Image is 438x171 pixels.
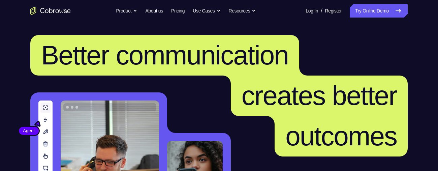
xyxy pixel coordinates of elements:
[30,7,71,15] a: Go to the home page
[116,4,137,18] button: Product
[229,4,256,18] button: Resources
[306,4,318,18] a: Log In
[350,4,408,18] a: Try Online Demo
[145,4,163,18] a: About us
[285,121,397,151] span: outcomes
[193,4,220,18] button: Use Cases
[321,7,322,15] span: /
[41,40,288,70] span: Better communication
[171,4,185,18] a: Pricing
[242,81,397,111] span: creates better
[325,4,342,18] a: Register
